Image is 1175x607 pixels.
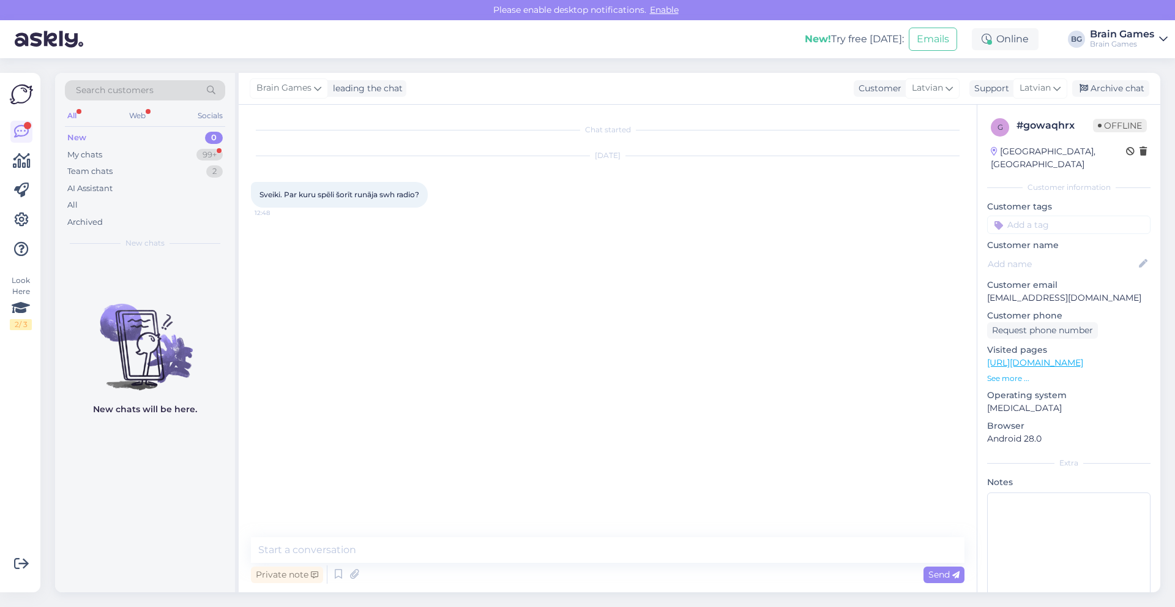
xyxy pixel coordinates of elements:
[987,389,1151,402] p: Operating system
[854,82,901,95] div: Customer
[196,149,223,161] div: 99+
[205,132,223,144] div: 0
[987,182,1151,193] div: Customer information
[67,216,103,228] div: Archived
[1090,39,1154,49] div: Brain Games
[1072,80,1149,97] div: Archive chat
[1090,29,1168,49] a: Brain GamesBrain Games
[987,239,1151,252] p: Customer name
[987,458,1151,469] div: Extra
[251,124,964,135] div: Chat started
[991,145,1126,171] div: [GEOGRAPHIC_DATA], [GEOGRAPHIC_DATA]
[987,420,1151,432] p: Browser
[67,132,86,144] div: New
[928,569,960,580] span: Send
[987,432,1151,445] p: Android 28.0
[125,238,165,249] span: New chats
[988,257,1136,271] input: Add name
[76,84,154,97] span: Search customers
[251,567,323,583] div: Private note
[987,476,1151,489] p: Notes
[987,373,1151,384] p: See more ...
[646,4,682,15] span: Enable
[987,322,1098,339] div: Request phone number
[987,292,1151,304] p: [EMAIL_ADDRESS][DOMAIN_NAME]
[1020,81,1051,95] span: Latvian
[255,208,300,217] span: 12:48
[256,81,311,95] span: Brain Games
[10,275,32,330] div: Look Here
[65,108,79,124] div: All
[987,216,1151,234] input: Add a tag
[909,28,957,51] button: Emails
[998,123,1003,132] span: g
[93,403,197,416] p: New chats will be here.
[10,319,32,330] div: 2 / 3
[10,83,33,106] img: Askly Logo
[67,199,78,211] div: All
[67,149,102,161] div: My chats
[987,200,1151,213] p: Customer tags
[251,150,964,161] div: [DATE]
[972,28,1039,50] div: Online
[987,357,1083,368] a: [URL][DOMAIN_NAME]
[67,165,113,178] div: Team chats
[987,309,1151,322] p: Customer phone
[912,81,943,95] span: Latvian
[1093,119,1147,132] span: Offline
[1016,118,1093,133] div: # gowaqhrx
[987,279,1151,292] p: Customer email
[259,190,419,199] span: Sveiki. Par kuru spēli šorīt runāja swh radio?
[127,108,148,124] div: Web
[987,402,1151,415] p: [MEDICAL_DATA]
[1090,29,1154,39] div: Brain Games
[206,165,223,178] div: 2
[987,344,1151,356] p: Visited pages
[805,32,904,47] div: Try free [DATE]:
[195,108,225,124] div: Socials
[67,183,113,195] div: AI Assistant
[1068,31,1085,48] div: BG
[328,82,403,95] div: leading the chat
[55,282,235,392] img: No chats
[805,33,831,45] b: New!
[969,82,1009,95] div: Support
